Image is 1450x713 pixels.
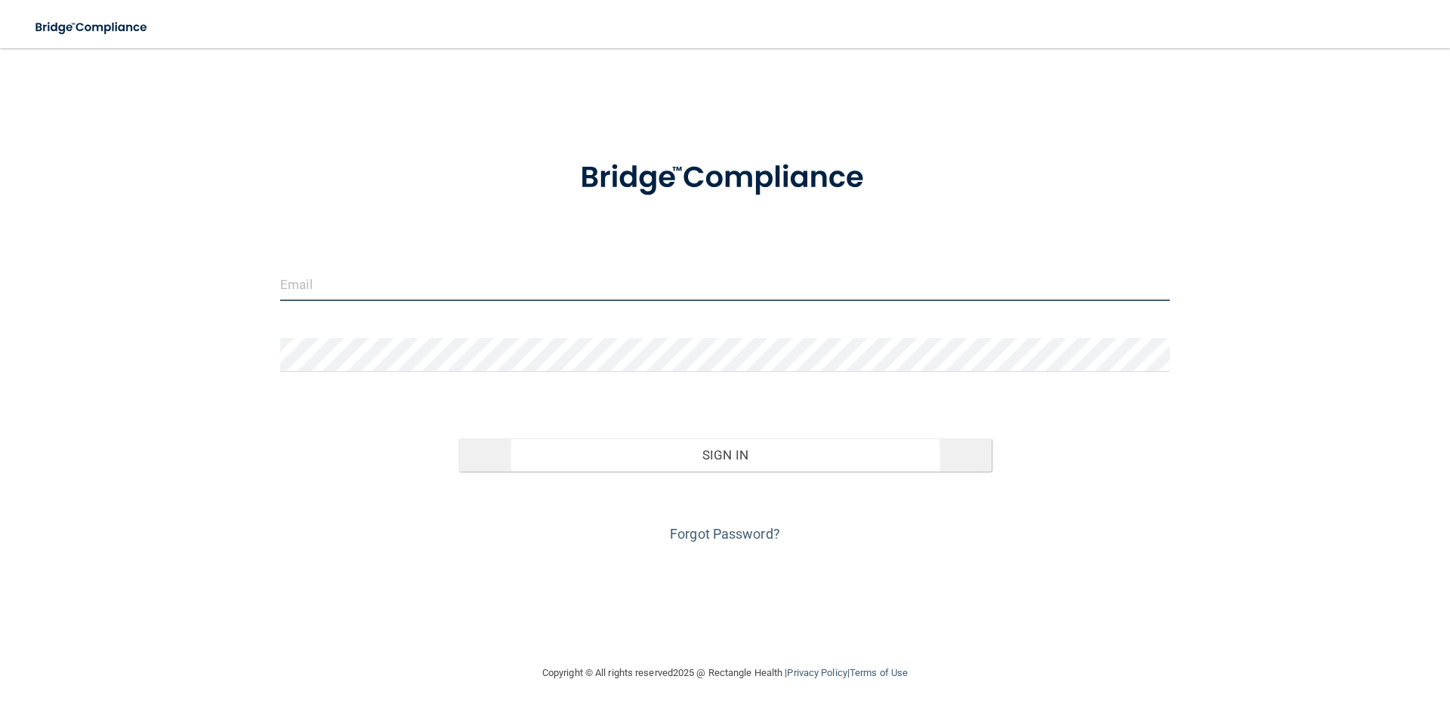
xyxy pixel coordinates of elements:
[280,267,1170,301] input: Email
[670,526,780,542] a: Forgot Password?
[449,649,1001,697] div: Copyright © All rights reserved 2025 @ Rectangle Health | |
[787,667,847,678] a: Privacy Policy
[23,12,162,43] img: bridge_compliance_login_screen.278c3ca4.svg
[549,139,901,217] img: bridge_compliance_login_screen.278c3ca4.svg
[850,667,908,678] a: Terms of Use
[458,438,992,472] button: Sign In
